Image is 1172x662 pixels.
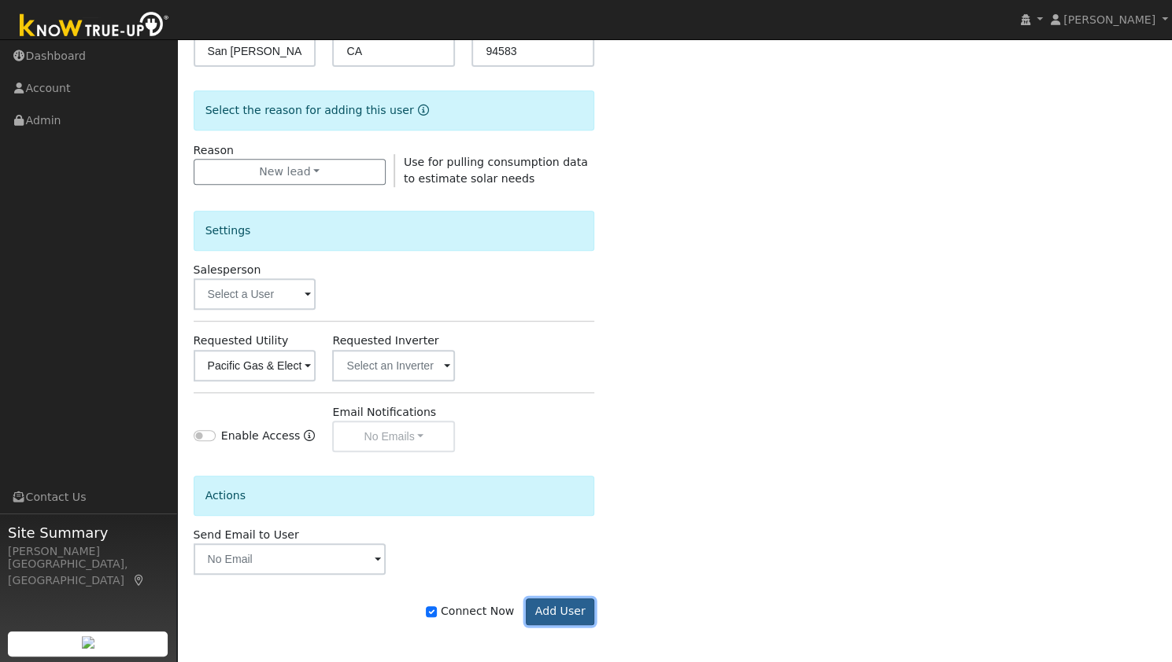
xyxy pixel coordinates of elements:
label: Salesperson [194,262,261,278]
label: Requested Utility [194,333,289,349]
a: Reason for new user [414,104,429,116]
label: Connect Now [426,603,514,620]
button: Add User [526,598,594,625]
span: Use for pulling consumption data to estimate solar needs [404,156,588,185]
div: [PERSON_NAME] [8,543,168,560]
a: Enable Access [304,428,315,452]
span: [PERSON_NAME] [1063,13,1155,26]
span: Site Summary [8,522,168,543]
img: retrieve [82,636,94,649]
label: Email Notifications [332,404,436,421]
a: Map [132,574,146,587]
input: Connect Now [426,606,437,617]
input: No Email [194,543,386,575]
input: Select a Utility [194,350,316,381]
label: Reason [194,142,234,159]
div: Actions [194,476,595,516]
label: Requested Inverter [332,333,438,349]
label: Send Email to User [194,527,299,543]
div: [GEOGRAPHIC_DATA], [GEOGRAPHIC_DATA] [8,556,168,589]
div: Select the reason for adding this user [194,90,595,131]
div: Settings [194,211,595,251]
label: Enable Access [221,428,301,444]
input: Select a User [194,278,316,310]
input: Select an Inverter [332,350,455,381]
button: New lead [194,159,386,186]
img: Know True-Up [12,9,177,44]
